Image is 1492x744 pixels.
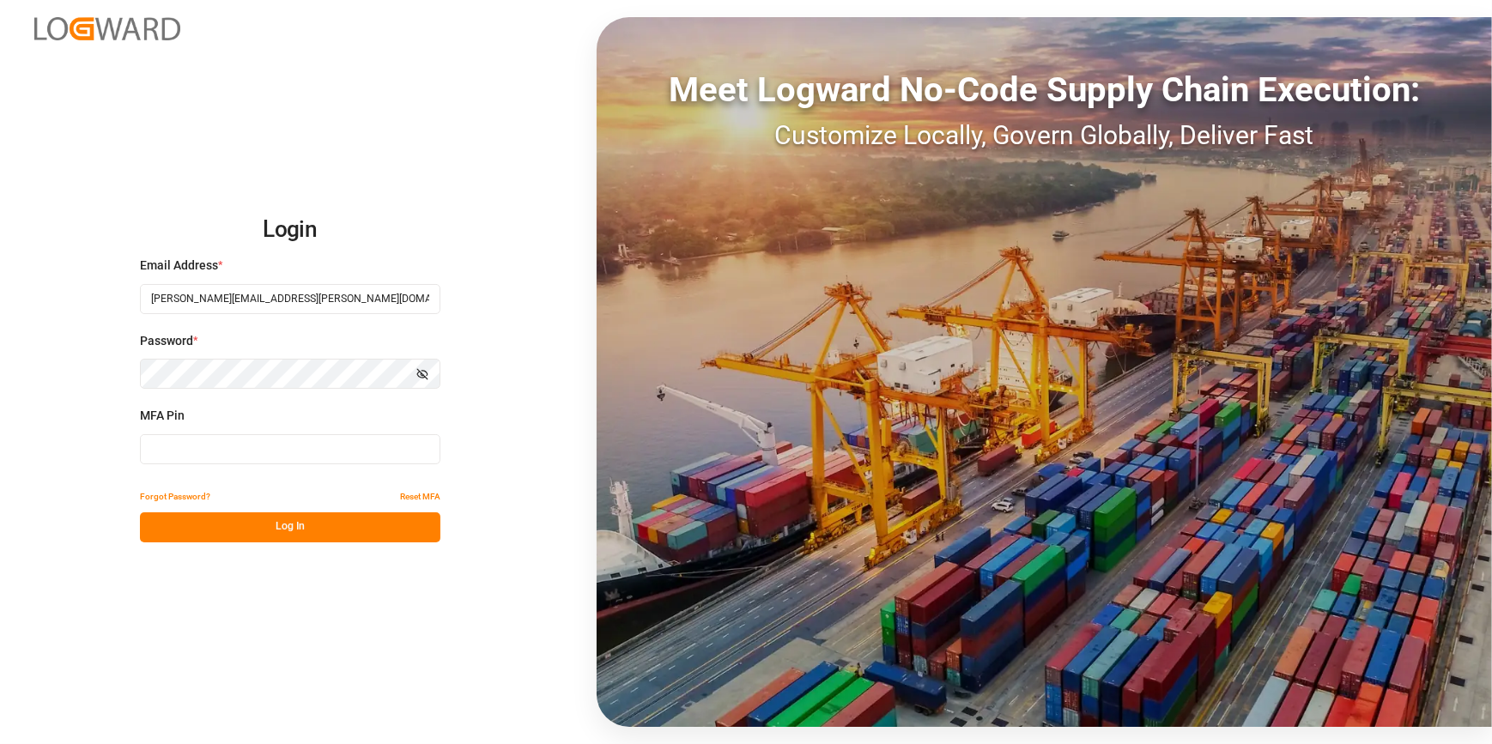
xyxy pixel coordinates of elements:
span: MFA Pin [140,407,185,425]
button: Log In [140,512,440,542]
h2: Login [140,203,440,257]
button: Forgot Password? [140,482,210,512]
div: Customize Locally, Govern Globally, Deliver Fast [597,116,1492,154]
div: Meet Logward No-Code Supply Chain Execution: [597,64,1492,116]
span: Email Address [140,257,218,275]
input: Enter your email [140,284,440,314]
button: Reset MFA [400,482,440,512]
span: Password [140,332,193,350]
img: Logward_new_orange.png [34,17,180,40]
